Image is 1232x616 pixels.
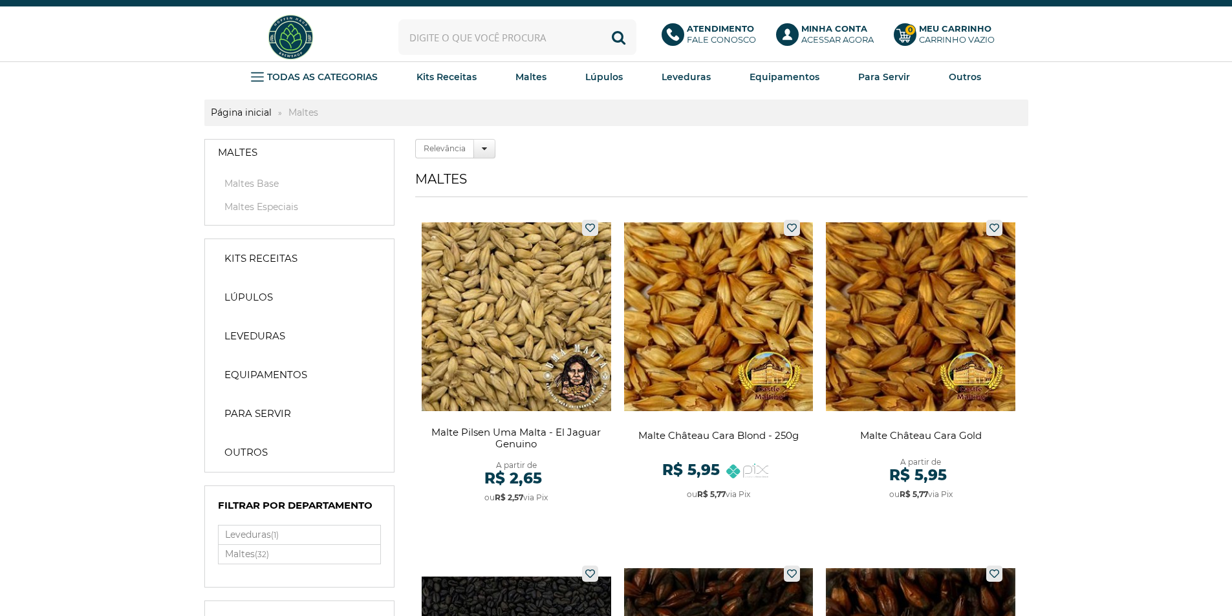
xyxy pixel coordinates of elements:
a: Malte Pilsen Uma Malta - El Jaguar Genuino [422,213,611,514]
strong: Maltes [282,107,325,118]
a: Kits Receitas [211,246,387,271]
a: Lúpulos [585,67,623,87]
strong: Outros [224,446,268,459]
label: Relevância [415,139,474,158]
strong: Para Servir [224,407,291,420]
strong: Equipamentos [750,71,819,83]
a: Malte Château Cara Blond - 250g [624,213,814,514]
a: Malte Château Cara Gold [826,213,1015,514]
b: Meu Carrinho [919,23,991,34]
a: Leveduras [662,67,711,87]
strong: Leveduras [224,330,285,343]
button: Buscar [601,19,636,55]
a: Maltes Base [218,177,381,190]
img: Hopfen Haus BrewShop [266,13,315,61]
strong: Equipamentos [224,368,307,381]
a: Leveduras(1) [219,526,380,544]
input: Digite o que você procura [398,19,636,55]
a: Minha ContaAcessar agora [776,23,881,52]
b: Atendimento [687,23,754,34]
p: Acessar agora [801,23,874,45]
h4: Filtrar por Departamento [218,499,381,518]
strong: Outros [949,71,981,83]
a: Maltes [515,67,546,87]
a: AtendimentoFale conosco [662,23,763,52]
strong: Maltes [515,71,546,83]
a: Para Servir [211,401,387,427]
strong: Kits Receitas [416,71,477,83]
label: Leveduras [219,526,380,544]
strong: Kits Receitas [224,252,297,265]
a: TODAS AS CATEGORIAS [251,67,378,87]
a: Leveduras [211,323,387,349]
a: Maltes [205,140,394,165]
div: Carrinho Vazio [919,34,995,45]
a: Equipamentos [211,362,387,388]
strong: Maltes [218,146,257,159]
strong: Lúpulos [585,71,623,83]
strong: Lúpulos [224,291,273,304]
small: (1) [271,530,279,540]
a: Lúpulos [211,284,387,310]
small: (32) [255,549,269,559]
a: Para Servir [858,67,910,87]
a: Outros [949,67,981,87]
a: Equipamentos [750,67,819,87]
h1: Maltes [415,171,1028,197]
label: Maltes [219,545,380,564]
strong: TODAS AS CATEGORIAS [267,71,378,83]
a: Kits Receitas [416,67,477,87]
a: Maltes(32) [219,545,380,564]
strong: Para Servir [858,71,910,83]
p: Fale conosco [687,23,756,45]
strong: 0 [905,25,916,36]
strong: Leveduras [662,71,711,83]
a: Página inicial [204,107,278,118]
a: Outros [211,440,387,465]
a: Maltes Especiais [218,200,381,213]
b: Minha Conta [801,23,867,34]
